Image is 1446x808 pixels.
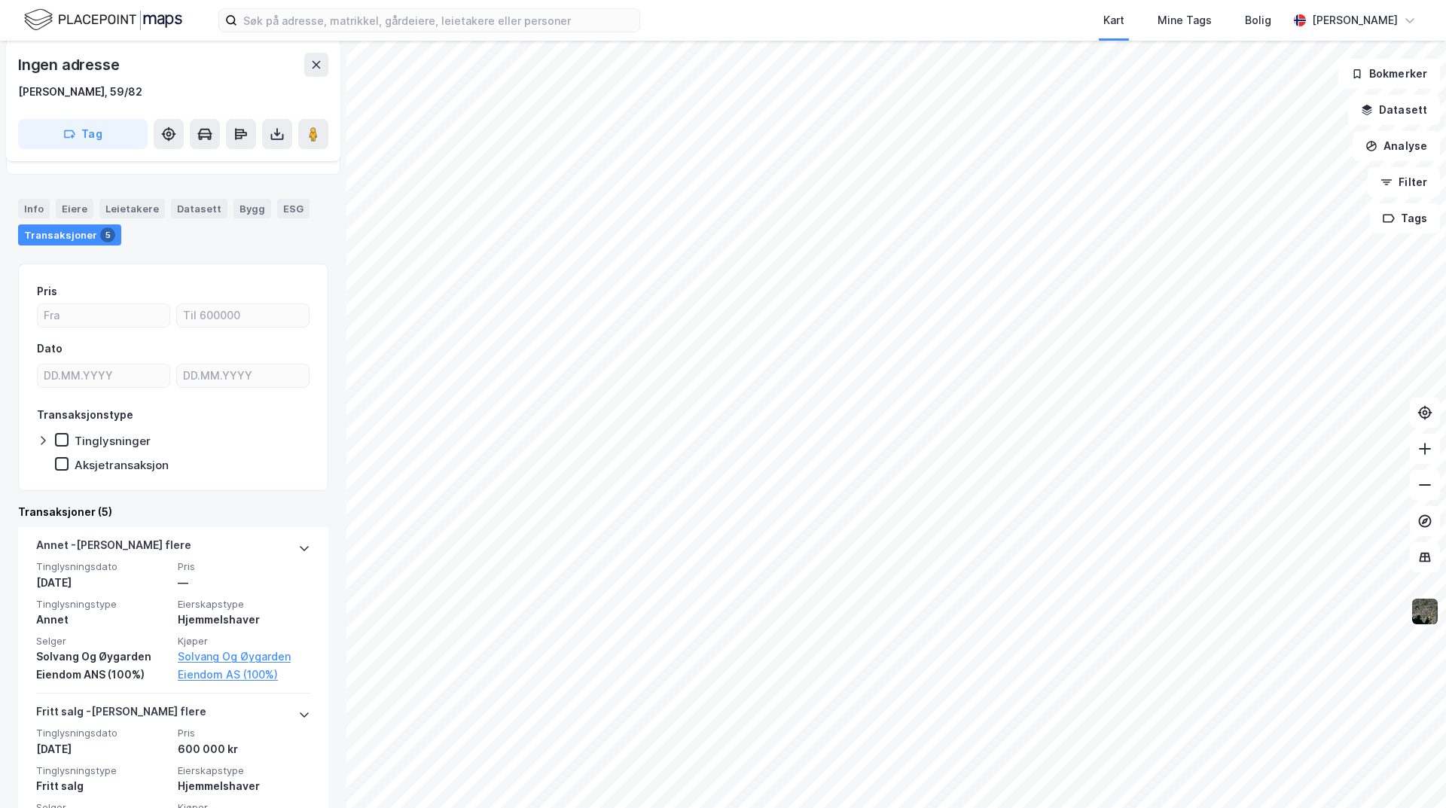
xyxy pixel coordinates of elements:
[178,574,310,592] div: —
[178,777,310,795] div: Hjemmelshaver
[1371,736,1446,808] div: Kontrollprogram for chat
[37,406,133,424] div: Transaksjonstype
[56,199,93,218] div: Eiere
[1338,59,1440,89] button: Bokmerker
[1158,11,1212,29] div: Mine Tags
[18,53,122,77] div: Ingen adresse
[36,764,169,777] span: Tinglysningstype
[277,199,310,218] div: ESG
[36,536,191,560] div: Annet - [PERSON_NAME] flere
[38,304,169,327] input: Fra
[24,7,182,33] img: logo.f888ab2527a4732fd821a326f86c7f29.svg
[1312,11,1398,29] div: [PERSON_NAME]
[36,740,169,758] div: [DATE]
[36,560,169,573] span: Tinglysningsdato
[18,83,142,101] div: [PERSON_NAME], 59/82
[178,635,310,648] span: Kjøper
[178,764,310,777] span: Eierskapstype
[18,224,121,245] div: Transaksjoner
[36,777,169,795] div: Fritt salg
[36,648,169,684] div: Solvang Og Øygarden Eiendom ANS (100%)
[1370,203,1440,233] button: Tags
[100,227,115,242] div: 5
[233,199,271,218] div: Bygg
[178,727,310,739] span: Pris
[36,574,169,592] div: [DATE]
[178,611,310,629] div: Hjemmelshaver
[1245,11,1271,29] div: Bolig
[1411,597,1439,626] img: 9k=
[1371,736,1446,808] iframe: Chat Widget
[171,199,227,218] div: Datasett
[178,648,310,684] a: Solvang Og Øygarden Eiendom AS (100%)
[38,364,169,387] input: DD.MM.YYYY
[37,340,63,358] div: Dato
[18,199,50,218] div: Info
[1348,95,1440,125] button: Datasett
[36,611,169,629] div: Annet
[37,282,57,300] div: Pris
[178,740,310,758] div: 600 000 kr
[36,635,169,648] span: Selger
[75,434,151,448] div: Tinglysninger
[178,560,310,573] span: Pris
[36,598,169,611] span: Tinglysningstype
[75,458,169,472] div: Aksjetransaksjon
[99,199,165,218] div: Leietakere
[18,503,328,521] div: Transaksjoner (5)
[177,304,309,327] input: Til 600000
[36,727,169,739] span: Tinglysningsdato
[237,9,639,32] input: Søk på adresse, matrikkel, gårdeiere, leietakere eller personer
[178,598,310,611] span: Eierskapstype
[36,703,206,727] div: Fritt salg - [PERSON_NAME] flere
[1103,11,1124,29] div: Kart
[1368,167,1440,197] button: Filter
[177,364,309,387] input: DD.MM.YYYY
[18,119,148,149] button: Tag
[1353,131,1440,161] button: Analyse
